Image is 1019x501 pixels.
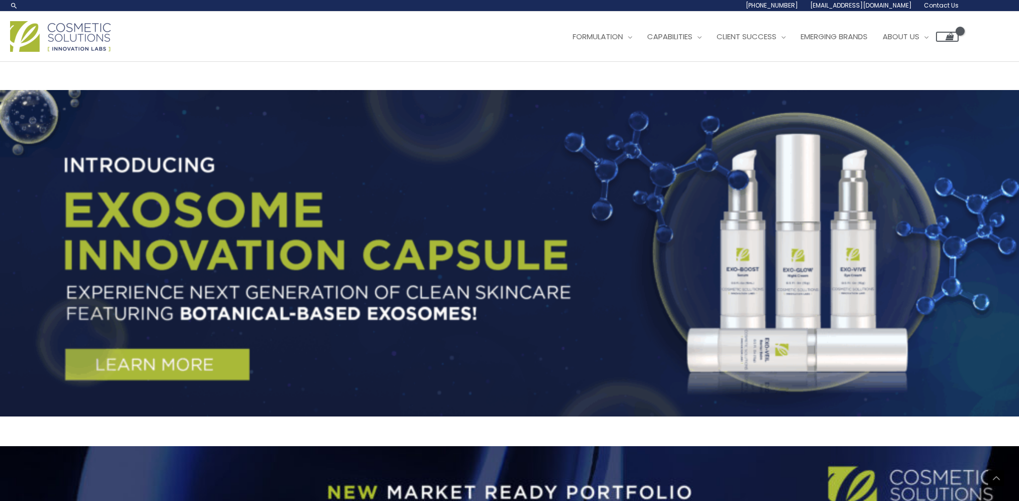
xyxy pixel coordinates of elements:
a: About Us [875,22,936,52]
span: [EMAIL_ADDRESS][DOMAIN_NAME] [810,1,912,10]
a: View Shopping Cart, empty [936,32,959,42]
a: Capabilities [640,22,709,52]
span: Capabilities [647,31,692,42]
a: Client Success [709,22,793,52]
a: Search icon link [10,2,18,10]
img: Cosmetic Solutions Logo [10,21,111,52]
span: About Us [883,31,919,42]
span: Client Success [717,31,776,42]
nav: Site Navigation [558,22,959,52]
span: Formulation [573,31,623,42]
a: Formulation [565,22,640,52]
span: Contact Us [924,1,959,10]
span: Emerging Brands [801,31,868,42]
span: [PHONE_NUMBER] [746,1,798,10]
a: Emerging Brands [793,22,875,52]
